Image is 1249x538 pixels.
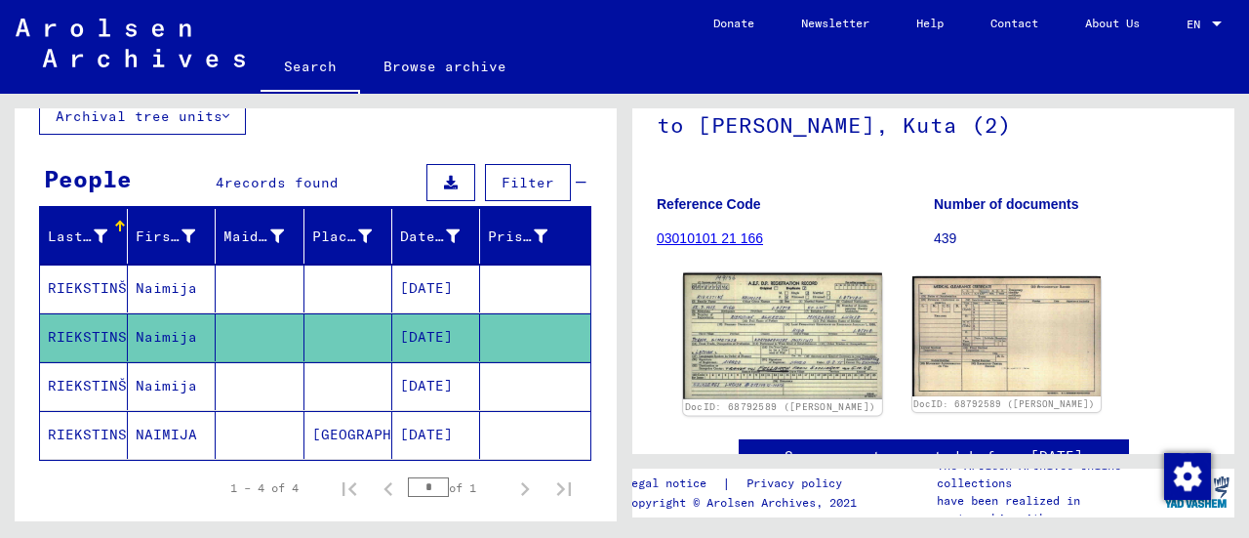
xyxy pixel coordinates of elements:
mat-cell: [DATE] [392,362,480,410]
span: records found [224,174,339,191]
mat-cell: [DATE] [392,411,480,459]
div: Maiden Name [223,221,307,252]
mat-cell: [GEOGRAPHIC_DATA] [304,411,392,459]
span: 4 [216,174,224,191]
mat-cell: Naimija [128,313,216,361]
mat-cell: [DATE] [392,313,480,361]
mat-header-cell: First Name [128,209,216,264]
a: Search [261,43,360,94]
div: Last Name [48,227,107,247]
div: Prisoner # [488,227,547,247]
mat-cell: RIEKSTINŠ [40,265,128,312]
div: People [44,161,132,196]
button: First page [330,469,369,508]
div: First Name [136,221,220,252]
img: yv_logo.png [1160,468,1233,517]
p: Copyright © Arolsen Archives, 2021 [624,494,866,512]
b: Number of documents [934,196,1079,212]
mat-cell: RIEKSTINS [40,313,128,361]
img: Change consent [1164,453,1211,500]
p: The Arolsen Archives online collections [937,457,1159,492]
mat-header-cell: Place of Birth [304,209,392,264]
mat-cell: RIEKSTINŠ [40,362,128,410]
button: Filter [485,164,571,201]
div: Date of Birth [400,221,484,252]
div: | [624,474,866,494]
mat-cell: RIEKSTINS [40,411,128,459]
a: Privacy policy [731,474,866,494]
mat-header-cell: Last Name [40,209,128,264]
div: Place of Birth [312,221,396,252]
a: Legal notice [624,474,722,494]
a: 03010101 21 166 [657,230,763,246]
p: 439 [934,228,1210,249]
span: EN [1187,18,1208,31]
div: Date of Birth [400,227,460,247]
div: First Name [136,227,195,247]
img: 001.jpg [683,273,881,399]
mat-cell: NAIMIJA [128,411,216,459]
mat-cell: Naimija [128,265,216,312]
img: Arolsen_neg.svg [16,19,245,67]
a: See comments created before [DATE] [785,446,1083,467]
p: have been realized in partnership with [937,492,1159,527]
button: Previous page [369,469,408,508]
div: of 1 [408,478,505,497]
div: Last Name [48,221,132,252]
a: DocID: 68792589 ([PERSON_NAME]) [913,398,1095,409]
mat-header-cell: Date of Birth [392,209,480,264]
div: Prisoner # [488,221,572,252]
a: DocID: 68792589 ([PERSON_NAME]) [685,401,875,413]
div: Maiden Name [223,227,283,247]
div: Place of Birth [312,227,372,247]
img: 002.jpg [912,276,1102,396]
mat-cell: Naimija [128,362,216,410]
span: Filter [502,174,554,191]
mat-header-cell: Prisoner # [480,209,590,264]
mat-header-cell: Maiden Name [216,209,303,264]
button: Last page [544,469,584,508]
mat-cell: [DATE] [392,265,480,312]
div: 1 – 4 of 4 [230,479,299,497]
button: Next page [505,469,544,508]
button: Archival tree units [39,98,246,135]
b: Reference Code [657,196,761,212]
a: Browse archive [360,43,530,90]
